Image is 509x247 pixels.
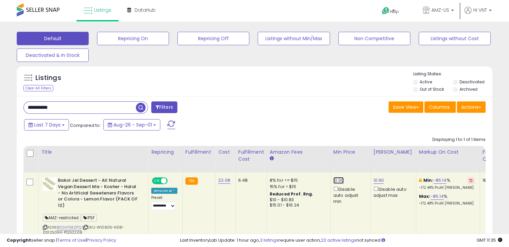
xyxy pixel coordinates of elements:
span: IPSF [81,214,97,222]
div: [PERSON_NAME] [373,149,413,156]
span: AMZ-restricted [43,214,81,222]
div: % [419,177,475,190]
div: Preset: [151,195,177,211]
a: 3 listings [260,237,278,243]
a: Help [376,2,412,22]
span: | SKU: W10805-KE18-00125064-P12G2208 [43,225,124,235]
div: Fulfillment Cost [238,149,264,163]
a: -85.14 [430,193,444,200]
div: Amazon AI * [151,188,177,194]
div: 8% for <= $15 [270,177,325,183]
div: Amazon Fees [270,149,328,156]
span: OFF [167,178,177,184]
div: $15.01 - $16.24 [270,202,325,208]
span: 2025-09-9 11:35 GMT [477,237,502,243]
span: Last 7 Days [34,121,61,128]
div: Disable auto adjust min [333,185,365,205]
div: seller snap | | [7,237,116,244]
b: Max: [419,193,431,199]
span: AMZ-US [431,7,449,13]
span: Hi VNT [473,7,487,13]
b: Min: [423,177,433,183]
button: Non Competitive [338,32,410,45]
div: $10 - $10.83 [270,197,325,203]
a: 22 active listings [321,237,356,243]
small: Amazon Fees. [270,156,274,162]
label: Deactivated [459,79,484,85]
button: Repricing On [97,32,169,45]
button: Listings without Cost [419,32,491,45]
a: 10.90 [333,177,344,184]
button: Last 7 Days [24,119,69,131]
div: 15% for > $15 [270,184,325,190]
p: Listing States: [413,71,492,77]
span: Columns [429,104,450,110]
button: Filters [151,101,177,113]
div: Displaying 1 to 1 of 1 items [432,137,486,143]
a: 22.08 [218,177,230,184]
span: ON [153,178,161,184]
div: Fulfillment [185,149,213,156]
div: Fulfillable Quantity [483,149,506,163]
a: B00H7GE0PQ [57,225,81,230]
button: Aug-26 - Sep-01 [103,119,160,131]
div: Title [41,149,146,156]
span: Help [390,9,399,14]
b: Reduced Prof. Rng. [270,191,314,197]
span: Listings [94,7,111,13]
button: Actions [457,101,486,113]
button: Columns [424,101,456,113]
div: Repricing [151,149,180,156]
label: Out of Stock [420,86,444,92]
a: Terms of Use [57,237,86,243]
b: Bakol Jel Dessert - All Natural Vegan Dessert Mix - Kosher - Halal - No Artificial Sweeteners Fla... [58,177,139,210]
strong: Copyright [7,237,31,243]
span: DataHub [135,7,156,13]
button: Deactivated & In Stock [17,49,89,62]
img: 41onZrNyeFL._SL40_.jpg [43,177,56,191]
i: Get Help [381,7,390,15]
h5: Listings [35,73,61,83]
p: -172.48% Profit [PERSON_NAME] [419,185,475,190]
div: Last InventoryLab Update: 1 hour ago, require user action, not synced. [180,237,502,244]
span: Compared to: [70,122,101,129]
a: -85.14 [433,177,447,184]
div: 18 [483,177,503,183]
div: % [419,193,475,206]
small: FBA [185,177,198,185]
button: Default [17,32,89,45]
label: Archived [459,86,477,92]
div: Min Price [333,149,368,156]
th: The percentage added to the cost of goods (COGS) that forms the calculator for Min & Max prices. [416,146,480,172]
div: Markup on Cost [419,149,477,156]
button: Repricing Off [177,32,249,45]
div: Cost [218,149,233,156]
div: Disable auto adjust max [373,185,411,198]
a: Privacy Policy [87,237,116,243]
button: Listings without Min/Max [258,32,330,45]
p: -172.48% Profit [PERSON_NAME] [419,201,475,206]
a: 10.90 [373,177,384,184]
div: 6.48 [238,177,262,183]
div: Clear All Filters [23,85,53,91]
label: Active [420,79,432,85]
a: Hi VNT [464,7,492,22]
button: Save View [389,101,423,113]
span: Aug-26 - Sep-01 [113,121,152,128]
